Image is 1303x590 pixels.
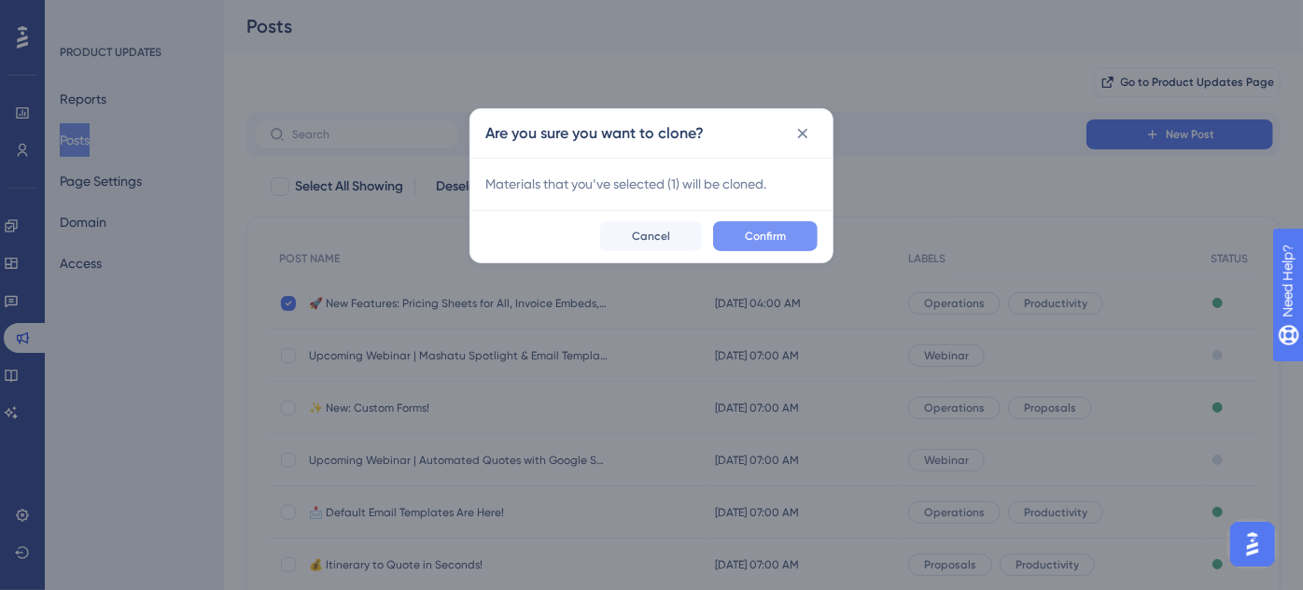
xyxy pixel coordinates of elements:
span: Cancel [632,229,670,244]
span: Materials that you’ve selected ( 1 ) will be cloned. [485,173,818,195]
span: Need Help? [44,5,117,27]
iframe: UserGuiding AI Assistant Launcher [1225,516,1281,572]
h2: Are you sure you want to clone? [485,122,704,145]
span: Confirm [745,229,786,244]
